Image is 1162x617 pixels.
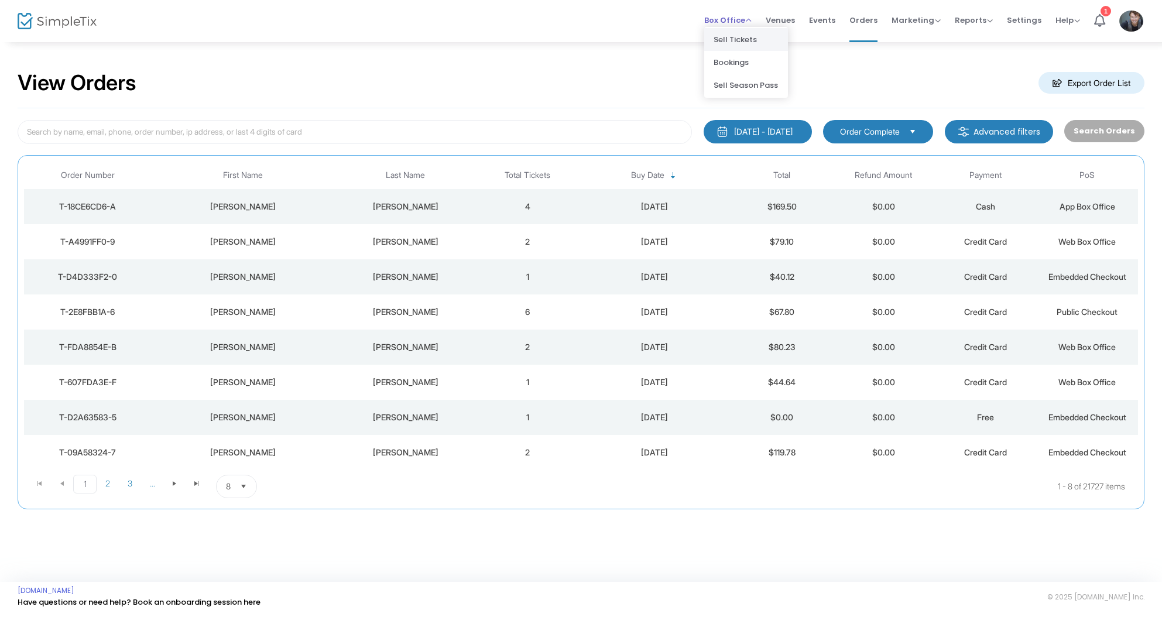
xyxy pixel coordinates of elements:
[840,126,900,138] span: Order Complete
[18,586,74,595] a: [DOMAIN_NAME]
[1101,6,1111,16] div: 1
[1047,592,1144,602] span: © 2025 [DOMAIN_NAME] Inc.
[477,189,578,224] td: 4
[477,259,578,294] td: 1
[977,412,994,422] span: Free
[955,15,993,26] span: Reports
[226,481,231,492] span: 8
[373,475,1125,498] kendo-pager-info: 1 - 8 of 21727 items
[581,201,728,212] div: 2025-08-21
[631,170,664,180] span: Buy Date
[337,201,474,212] div: Hamilton
[958,126,969,138] img: filter
[833,162,935,189] th: Refund Amount
[669,171,678,180] span: Sortable
[477,224,578,259] td: 2
[337,236,474,248] div: Patrick-MacDonald
[833,435,935,470] td: $0.00
[969,170,1002,180] span: Payment
[24,162,1138,470] div: Data table
[704,15,752,26] span: Box Office
[186,475,208,492] span: Go to the last page
[1058,342,1116,352] span: Web Box Office
[154,271,331,283] div: Kathleen
[337,447,474,458] div: Hopkins
[386,170,425,180] span: Last Name
[73,475,97,493] span: Page 1
[154,412,331,423] div: Vicki
[731,435,833,470] td: $119.78
[337,341,474,353] div: Weiberg
[1007,5,1041,35] span: Settings
[154,341,331,353] div: Larry
[731,365,833,400] td: $44.64
[892,15,941,26] span: Marketing
[141,475,163,492] span: Page 4
[731,294,833,330] td: $67.80
[27,236,148,248] div: T-A4991FF0-9
[717,126,728,138] img: monthly
[154,306,331,318] div: Mary
[27,306,148,318] div: T-2E8FBB1A-6
[581,412,728,423] div: 2025-08-21
[1079,170,1095,180] span: PoS
[1057,307,1118,317] span: Public Checkout
[833,224,935,259] td: $0.00
[964,272,1007,282] span: Credit Card
[119,475,141,492] span: Page 3
[1058,377,1116,387] span: Web Box Office
[27,376,148,388] div: T-607FDA3E-F
[27,447,148,458] div: T-09A58324-7
[1058,236,1116,246] span: Web Box Office
[477,435,578,470] td: 2
[731,162,833,189] th: Total
[154,376,331,388] div: Tambra
[581,447,728,458] div: 2025-08-21
[833,365,935,400] td: $0.00
[833,294,935,330] td: $0.00
[731,189,833,224] td: $169.50
[97,475,119,492] span: Page 2
[704,74,788,97] li: Sell Season Pass
[1038,72,1144,94] m-button: Export Order List
[581,376,728,388] div: 2025-08-21
[18,120,692,144] input: Search by name, email, phone, order number, ip address, or last 4 digits of card
[477,330,578,365] td: 2
[477,162,578,189] th: Total Tickets
[163,475,186,492] span: Go to the next page
[766,5,795,35] span: Venues
[581,341,728,353] div: 2025-08-21
[170,479,179,488] span: Go to the next page
[833,259,935,294] td: $0.00
[731,259,833,294] td: $40.12
[154,447,331,458] div: Ann
[1048,272,1126,282] span: Embedded Checkout
[1060,201,1115,211] span: App Box Office
[337,412,474,423] div: McCulloch
[27,271,148,283] div: T-D4D333F2-0
[704,51,788,74] li: Bookings
[976,201,995,211] span: Cash
[477,294,578,330] td: 6
[731,224,833,259] td: $79.10
[235,475,252,498] button: Select
[904,125,921,138] button: Select
[704,28,788,51] li: Sell Tickets
[704,120,812,143] button: [DATE] - [DATE]
[1048,412,1126,422] span: Embedded Checkout
[964,377,1007,387] span: Credit Card
[964,307,1007,317] span: Credit Card
[1055,15,1080,26] span: Help
[731,330,833,365] td: $80.23
[337,376,474,388] div: Patrick-MacDonald
[477,400,578,435] td: 1
[337,306,474,318] div: Freeman
[833,400,935,435] td: $0.00
[27,412,148,423] div: T-D2A63583-5
[154,236,331,248] div: Tambra
[964,447,1007,457] span: Credit Card
[18,597,260,608] a: Have questions or need help? Book an onboarding session here
[61,170,115,180] span: Order Number
[809,5,835,35] span: Events
[18,70,136,96] h2: View Orders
